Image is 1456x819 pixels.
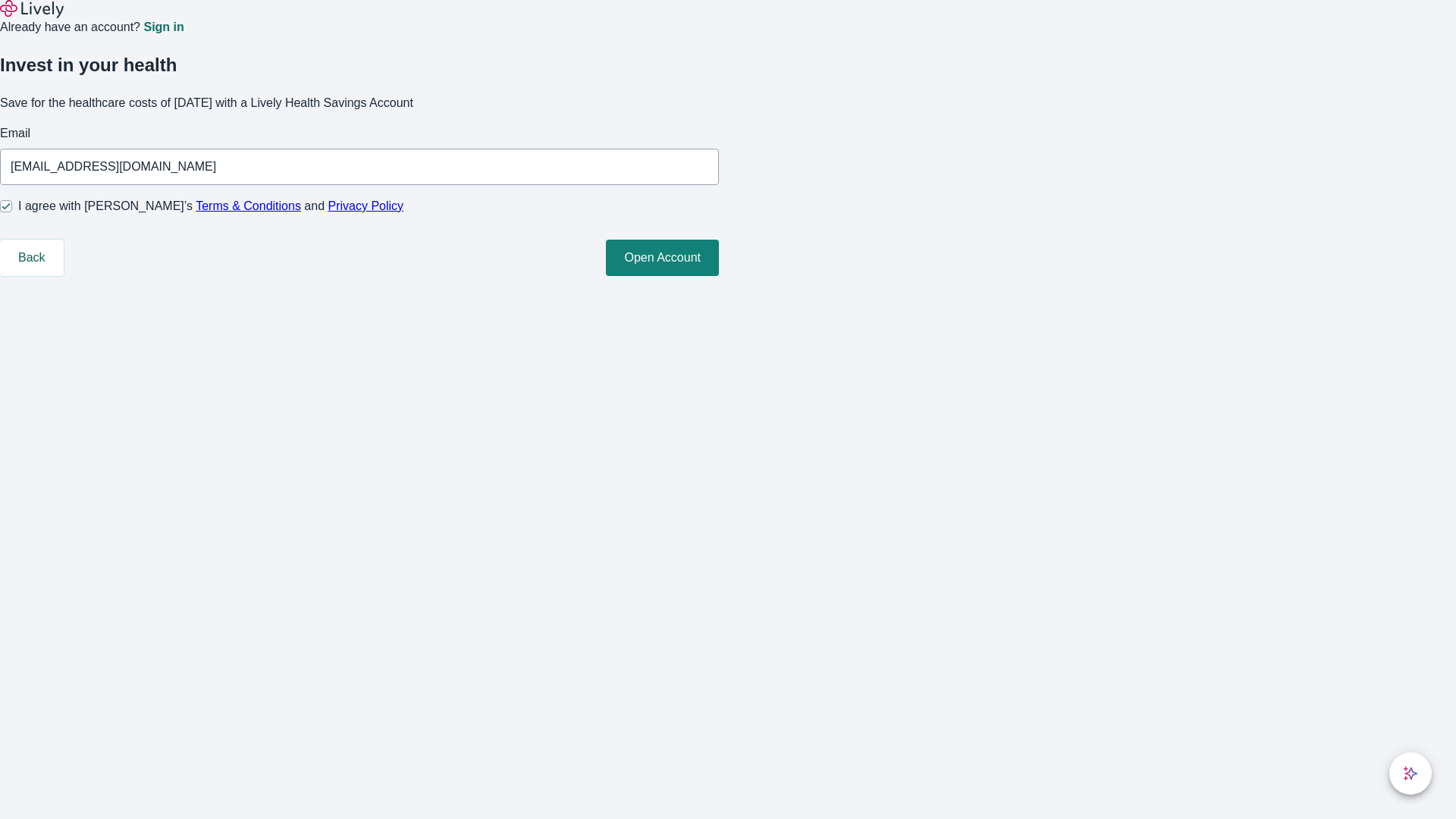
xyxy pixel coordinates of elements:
svg: Lively AI Assistant [1403,766,1418,781]
a: Privacy Policy [328,199,404,212]
span: I agree with [PERSON_NAME]’s and [18,197,403,215]
button: Open Account [606,240,719,276]
a: Terms & Conditions [196,199,301,212]
button: chat [1389,752,1432,795]
a: Sign in [143,21,184,33]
